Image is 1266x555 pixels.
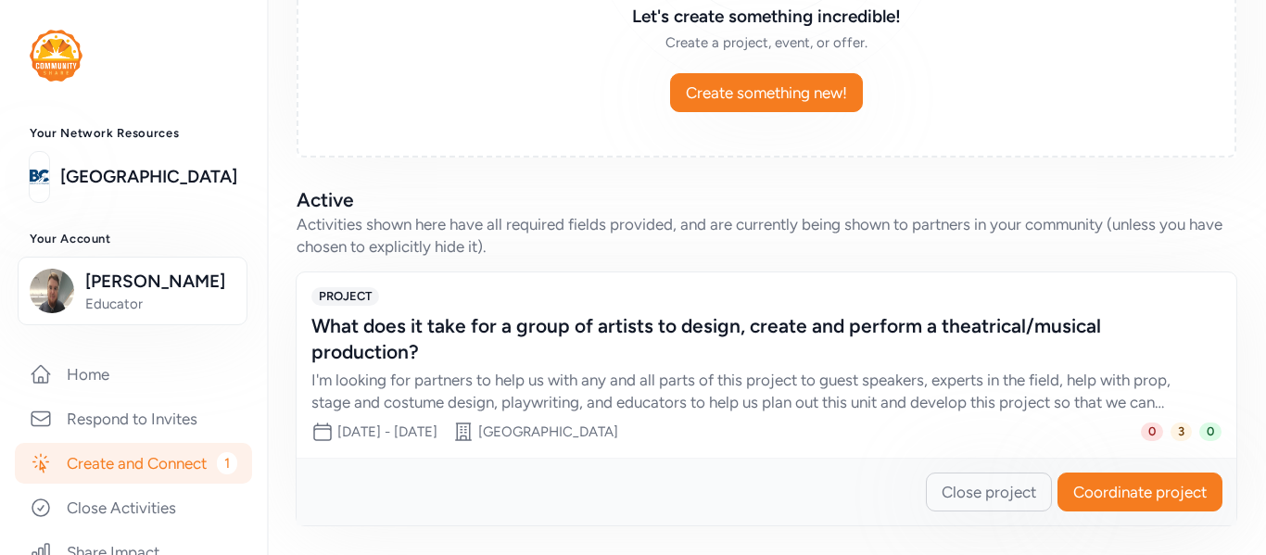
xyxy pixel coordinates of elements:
[30,30,82,82] img: logo
[1141,423,1163,441] span: 0
[297,213,1236,258] div: Activities shown here have all required fields provided, and are currently being shown to partner...
[297,187,1236,213] h2: Active
[15,354,252,395] a: Home
[337,423,437,440] span: [DATE] - [DATE]
[15,398,252,439] a: Respond to Invites
[1073,481,1207,503] span: Coordinate project
[686,82,847,104] span: Create something new!
[15,443,252,484] a: Create and Connect1
[500,33,1033,52] div: Create a project, event, or offer.
[18,257,247,325] button: [PERSON_NAME]Educator
[1057,473,1222,511] button: Coordinate project
[85,295,235,313] span: Educator
[478,423,618,441] div: [GEOGRAPHIC_DATA]
[30,157,49,197] img: logo
[1171,423,1192,441] span: 3
[217,452,237,474] span: 1
[500,4,1033,30] h3: Let's create something incredible!
[311,313,1184,365] div: What does it take for a group of artists to design, create and perform a theatrical/musical produ...
[942,481,1036,503] span: Close project
[30,232,237,246] h3: Your Account
[926,473,1052,511] button: Close project
[30,126,237,141] h3: Your Network Resources
[670,73,863,112] button: Create something new!
[60,164,237,190] a: [GEOGRAPHIC_DATA]
[311,287,379,306] span: PROJECT
[15,487,252,528] a: Close Activities
[311,369,1184,413] div: I'm looking for partners to help us with any and all parts of this project to guest speakers, exp...
[1199,423,1222,441] span: 0
[85,269,235,295] span: [PERSON_NAME]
